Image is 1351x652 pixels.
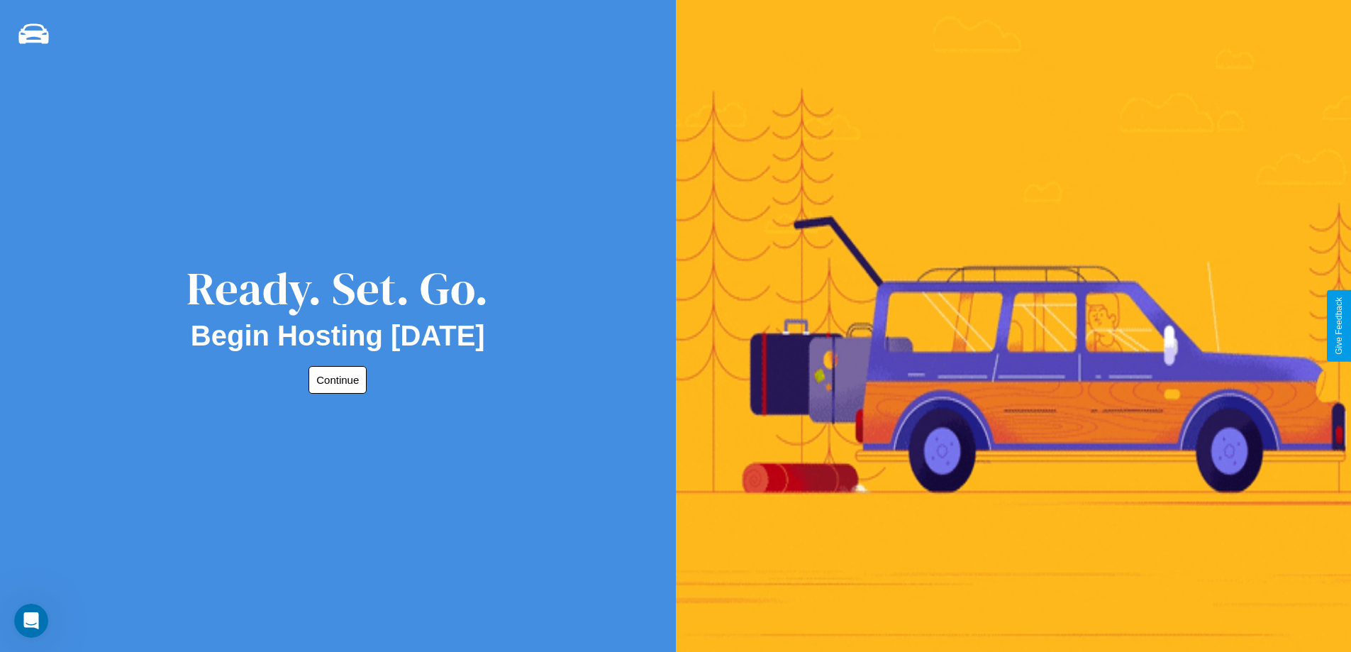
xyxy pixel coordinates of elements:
iframe: Intercom live chat [14,604,48,638]
div: Ready. Set. Go. [187,257,489,320]
h2: Begin Hosting [DATE] [191,320,485,352]
div: Give Feedback [1334,297,1344,355]
button: Continue [308,366,367,394]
